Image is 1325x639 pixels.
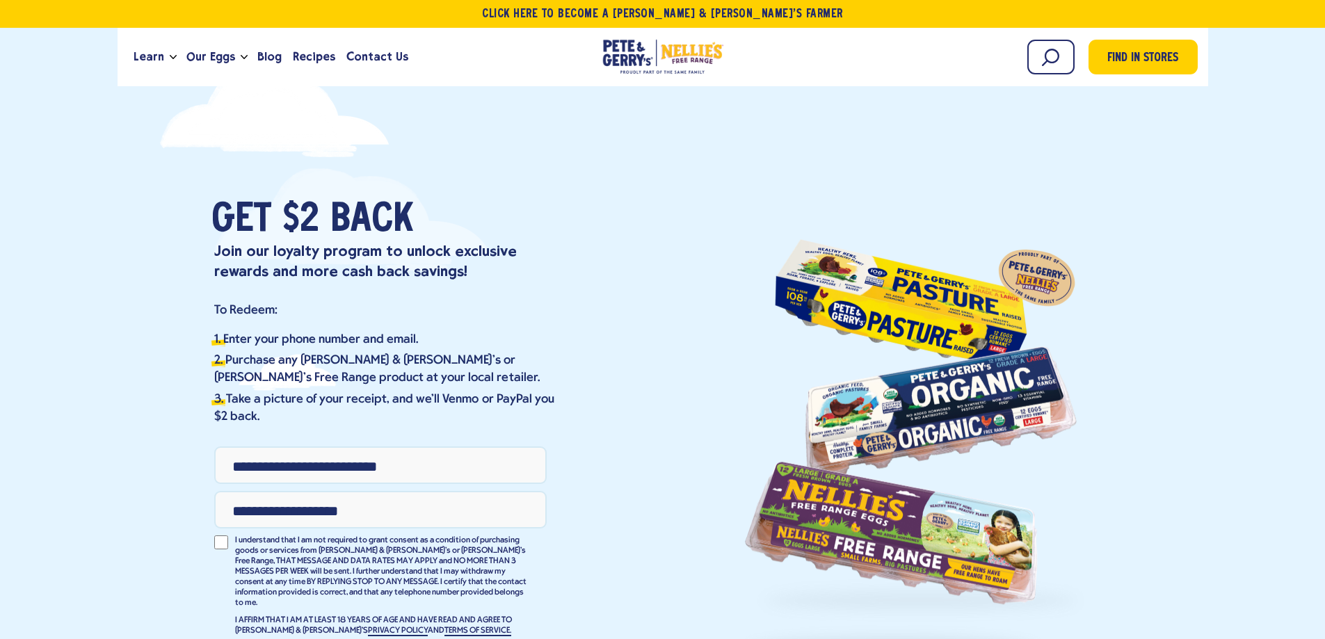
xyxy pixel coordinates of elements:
[1107,49,1178,68] span: Find in Stores
[330,200,413,241] span: Back
[1089,40,1198,74] a: Find in Stores
[368,626,428,636] a: PRIVACY POLICY
[211,200,271,241] span: Get
[214,241,559,281] p: Join our loyalty program to unlock exclusive rewards and more cash back savings!
[181,38,241,76] a: Our Eggs
[341,38,414,76] a: Contact Us
[214,331,559,348] li: Enter your phone number and email.
[241,55,248,60] button: Open the dropdown menu for Our Eggs
[287,38,341,76] a: Recipes
[444,626,511,636] a: TERMS OF SERVICE.
[293,48,335,65] span: Recipes
[186,48,235,65] span: Our Eggs
[235,535,527,608] p: I understand that I am not required to grant consent as a condition of purchasing goods or servic...
[128,38,170,76] a: Learn
[214,352,559,387] li: Purchase any [PERSON_NAME] & [PERSON_NAME]’s or [PERSON_NAME]'s Free Range product at your local ...
[214,535,228,549] input: I understand that I am not required to grant consent as a condition of purchasing goods or servic...
[235,615,527,636] p: I AFFIRM THAT I AM AT LEAST 18 YEARS OF AGE AND HAVE READ AND AGREE TO [PERSON_NAME] & [PERSON_NA...
[214,391,559,426] li: Take a picture of your receipt, and we'll Venmo or PayPal you $2 back.
[214,302,559,318] p: To Redeem:
[170,55,177,60] button: Open the dropdown menu for Learn
[346,48,408,65] span: Contact Us
[282,200,319,241] span: $2
[1027,40,1075,74] input: Search
[257,48,282,65] span: Blog
[252,38,287,76] a: Blog
[134,48,164,65] span: Learn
